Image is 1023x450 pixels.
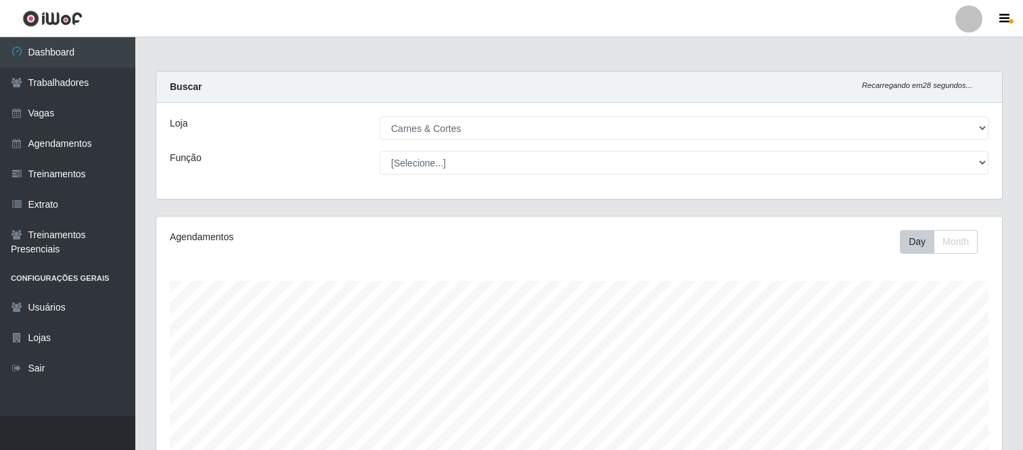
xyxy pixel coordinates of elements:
[900,230,978,254] div: First group
[170,116,187,131] label: Loja
[170,81,202,92] strong: Buscar
[862,81,972,89] i: Recarregando em 28 segundos...
[900,230,934,254] button: Day
[22,10,83,27] img: CoreUI Logo
[170,151,202,165] label: Função
[170,230,499,244] div: Agendamentos
[900,230,988,254] div: Toolbar with button groups
[934,230,978,254] button: Month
